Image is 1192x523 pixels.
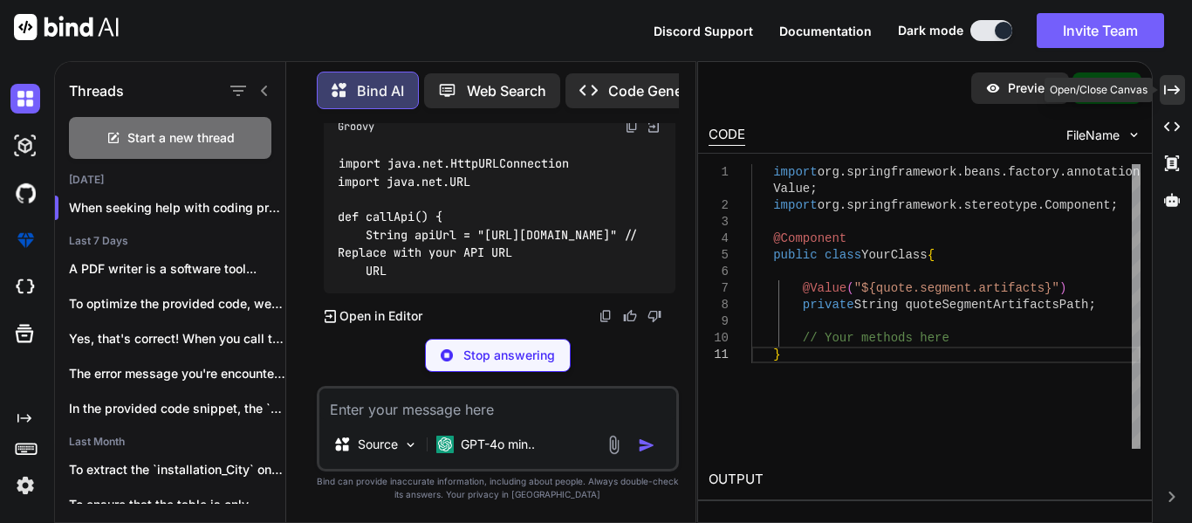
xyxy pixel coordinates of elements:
p: To extract the `installation_City` only if it... [69,461,285,478]
img: like [623,309,637,323]
img: copy [625,120,639,134]
button: Documentation [779,22,872,40]
div: 1 [709,164,729,181]
span: // Your methods here [803,331,949,345]
img: Bind AI [14,14,119,40]
h2: OUTPUT [698,459,1152,500]
span: ( [846,281,853,295]
span: . [1038,198,1045,212]
span: . [956,198,963,212]
h1: Threads [69,80,124,101]
img: Open in Browser [646,119,661,134]
span: ; [1111,198,1118,212]
img: Pick Models [403,437,418,452]
div: 8 [709,297,729,313]
h2: Last 7 Days [55,234,285,248]
p: To optimize the provided code, we can... [69,295,285,313]
img: darkAi-studio [10,131,40,161]
img: chevron down [1127,127,1141,142]
span: private [803,298,854,312]
span: FileName [1066,127,1120,144]
div: 7 [709,280,729,297]
img: dislike [647,309,661,323]
span: Documentation [779,24,872,38]
span: org [818,198,839,212]
div: 9 [709,313,729,330]
img: githubDark [10,178,40,208]
p: Yes, that's correct! When you call the... [69,330,285,348]
span: class [825,248,861,262]
img: darkChat [10,84,40,114]
span: springframework [846,165,956,179]
span: springframework [846,198,956,212]
img: premium [10,225,40,255]
span: Discord Support [654,24,753,38]
img: icon [638,437,655,454]
button: Discord Support [654,22,753,40]
span: } [773,348,780,361]
button: Invite Team [1037,13,1164,48]
span: Start a new thread [127,129,235,147]
img: cloudideIcon [10,272,40,302]
p: The error message you're encountering, which indicates... [69,365,285,382]
img: attachment [604,435,624,455]
span: "${quote.segment.artifacts}" [854,281,1059,295]
div: 5 [709,247,729,264]
p: Bind AI [357,80,404,101]
img: GPT-4o mini [436,436,454,453]
div: 2 [709,197,729,214]
p: A PDF writer is a software tool... [69,260,285,278]
span: . [839,198,846,212]
span: import [773,198,817,212]
img: preview [985,80,1001,96]
span: org [818,165,839,179]
div: Open/Close Canvas [1045,78,1153,102]
h2: [DATE] [55,173,285,187]
div: 6 [709,264,729,280]
p: To ensure that the table is only... [69,496,285,513]
p: Open in Editor [339,307,422,325]
span: Value [773,182,810,196]
span: @Component [773,231,846,245]
span: . [839,165,846,179]
span: String quoteSegmentArtifactsPath [854,298,1089,312]
span: YourClass [861,248,928,262]
span: . [956,165,963,179]
p: Web Search [467,80,546,101]
p: Code Generator [608,80,714,101]
span: . [1059,165,1066,179]
span: Groovy [338,120,374,134]
div: 4 [709,231,729,247]
span: ; [810,182,817,196]
span: ; [1088,298,1095,312]
p: Stop answering [463,347,555,364]
span: beans [964,165,1001,179]
span: Component [1045,198,1111,212]
p: Preview [1008,79,1055,97]
div: 11 [709,347,729,363]
span: factory [1008,165,1059,179]
p: Bind can provide inaccurate information, including about people. Always double-check its answers.... [317,475,679,501]
p: Source [358,436,398,453]
code: import java.net.HttpURLConnection import java.net.URL def callApi() { String apiUrl = "[URL][DOMA... [338,155,645,279]
p: When seeking help with coding problems, ... [69,199,285,217]
div: CODE [709,125,745,146]
span: Dark mode [898,22,963,39]
span: . [1001,165,1008,179]
h2: Last Month [55,435,285,449]
span: stereotype [964,198,1038,212]
div: 3 [709,214,729,231]
p: GPT-4o min.. [461,436,535,453]
img: copy [599,309,613,323]
img: settings [10,471,40,500]
div: 10 [709,330,729,347]
span: { [928,248,935,262]
span: ) [1059,281,1066,295]
span: annotation [1066,165,1140,179]
span: import [773,165,817,179]
span: @Value [803,281,846,295]
p: In the provided code snippet, the `finalPricingMap`... [69,400,285,417]
span: public [773,248,817,262]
